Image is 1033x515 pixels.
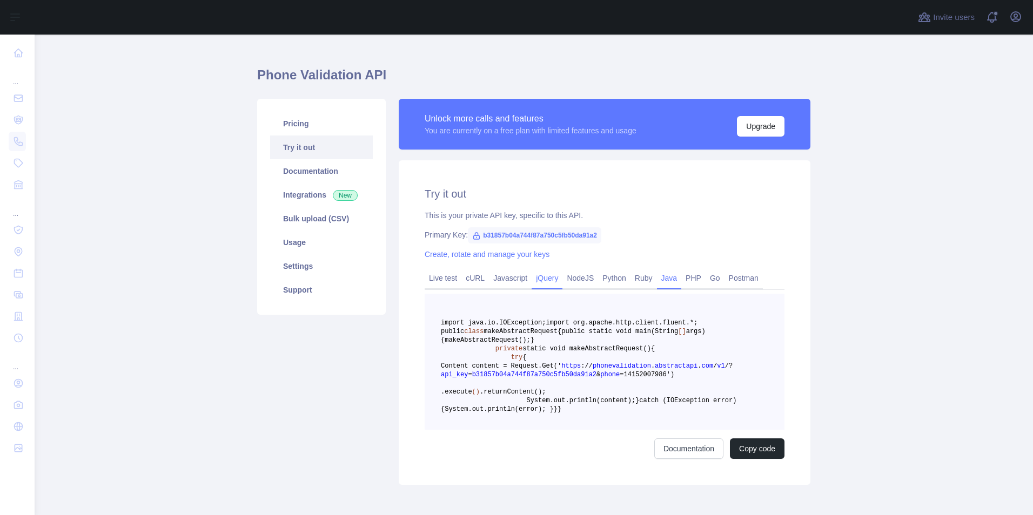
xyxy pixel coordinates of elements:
span: } [558,405,561,413]
div: Primary Key: [425,229,784,240]
span: () [472,388,480,396]
span: { [522,354,526,361]
span: phonevalidation [593,362,651,370]
span: public static void main(String [561,328,678,335]
span: ? [729,362,733,370]
a: Live test [425,269,461,287]
span: b31857b04a744f87a750c5fb50da91a2 [472,371,596,378]
a: Create, rotate and manage your keys [425,250,549,259]
span: . [697,362,701,370]
span: =14152007986') [620,371,674,378]
div: You are currently on a free plan with limited features and usage [425,125,636,136]
span: com [702,362,714,370]
span: static void make [522,345,585,353]
span: } [635,397,639,404]
span: Invite users [933,11,975,24]
span: private [495,345,522,353]
span: phone [600,371,620,378]
button: Upgrade [737,116,784,137]
span: System [526,397,549,404]
a: Integrations New [270,183,373,207]
span: try [511,354,523,361]
span: v1 [717,362,725,370]
span: import org.apache.http.client.fluent.*; [546,319,697,327]
a: Go [706,269,725,287]
span: [] [678,328,686,335]
span: = [468,371,472,378]
span: .execute [441,388,472,396]
span: / [585,362,588,370]
span: { [558,328,561,335]
a: Documentation [654,438,723,459]
a: Ruby [630,269,657,287]
h1: Phone Validation API [257,66,810,92]
a: PHP [681,269,706,287]
span: b31857b04a744f87a750c5fb50da91a2 [468,227,601,243]
span: abstractapi [655,362,697,370]
span: { [651,345,655,353]
span: } [531,336,534,344]
h2: Try it out [425,186,784,201]
a: Try it out [270,135,373,159]
div: ... [9,196,26,218]
span: import java.io.IOException; [441,319,546,327]
a: Postman [725,269,763,287]
span: api_key [441,371,468,378]
span: Get(' [542,362,561,370]
div: ... [9,65,26,86]
span: ; [542,388,546,396]
a: Bulk upload (CSV) [270,207,373,231]
span: out.println(content); [554,397,635,404]
a: Python [598,269,630,287]
button: Copy code [730,438,784,459]
button: Invite users [916,9,977,26]
span: } [554,405,558,413]
div: Unlock more calls and features [425,112,636,125]
span: class [464,328,484,335]
a: Java [657,269,682,287]
span: makeAbstractRequest [484,328,558,335]
span: AbstractRequest() [460,336,526,344]
span: / [589,362,593,370]
a: Settings [270,254,373,278]
span: . [550,397,554,404]
span: System [445,405,468,413]
span: New [333,190,358,201]
a: Usage [270,231,373,254]
span: .return [480,388,507,396]
a: Javascript [489,269,532,287]
a: NodeJS [562,269,598,287]
span: https [561,362,581,370]
span: . [651,362,655,370]
a: cURL [461,269,489,287]
span: / [725,362,729,370]
a: Documentation [270,159,373,183]
span: make [445,336,460,344]
div: This is your private API key, specific to this API. [425,210,784,221]
a: Support [270,278,373,302]
a: jQuery [532,269,562,287]
a: Pricing [270,112,373,135]
span: Content() [507,388,542,396]
span: Content content = Request. [441,362,542,370]
span: . [468,405,472,413]
span: & [596,371,600,378]
div: ... [9,350,26,371]
span: out.println(error); } [472,405,554,413]
span: / [713,362,717,370]
span: ; [526,336,530,344]
span: public [441,328,464,335]
span: : [581,362,585,370]
span: AbstractRequest() [585,345,650,353]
